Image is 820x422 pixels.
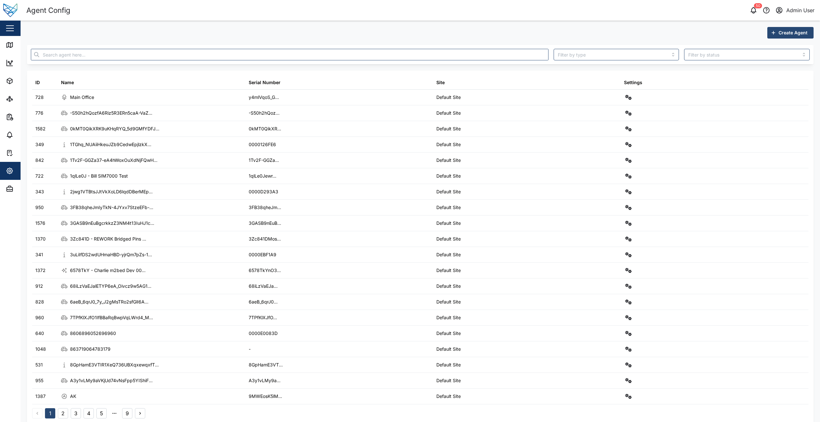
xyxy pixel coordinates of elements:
[249,361,283,368] div: 8GpHamE3VT...
[70,361,159,368] div: 8GpHamE3VTIR1XeQ736UBXqxewqxfT...
[35,141,44,148] div: 349
[70,188,153,195] div: 2jwg1VTBtsJJtVkXoLD6lqdDBerMEp...
[70,172,128,180] div: 1qlLe0J - Bill SIM7000 Test
[249,204,281,211] div: 3FB38qheJm...
[249,346,251,353] div: -
[96,408,107,418] button: 5
[70,220,154,227] div: 3GASB9nEuBgcrkkzZ3NM4t13IuHJ1c...
[249,393,282,400] div: 9MWEosK5lM...
[45,408,55,418] button: 1
[436,204,461,211] div: Default Site
[70,298,148,305] div: 6aeB_6qrJ0_7y_J2gMsTRo2sfGlI6A...
[436,314,461,321] div: Default Site
[35,346,46,353] div: 1048
[249,330,278,337] div: 0000E0083D
[35,220,45,227] div: 1576
[35,330,44,337] div: 640
[249,188,278,195] div: 0000D293A3
[436,94,461,101] div: Default Site
[70,283,151,290] div: 68iLzVaEJalETYP6eA_Oivcz9w5AG1...
[70,251,152,258] div: 3uLiIfDS2wdUHmaHBD-yjrQm7pZs-1...
[624,79,642,86] div: Settings
[70,346,111,353] div: 863719064783179
[35,283,43,290] div: 912
[70,110,152,117] div: -S50h2hQozfA6Riz5R3ERn5caA-VaZ...
[436,157,461,164] div: Default Site
[35,188,44,195] div: 343
[35,125,46,132] div: 1582
[436,188,461,195] div: Default Site
[35,94,44,101] div: 728
[35,393,46,400] div: 1387
[31,49,548,60] input: Search agent here...
[70,157,157,164] div: 1Tv2F-GGZa37-eA4hWoxOuXdNjFQwH...
[17,149,34,156] div: Tasks
[17,95,32,102] div: Sites
[249,141,276,148] div: 0000126FE6
[436,361,461,368] div: Default Site
[436,251,461,258] div: Default Site
[35,267,46,274] div: 1372
[786,6,815,14] div: Admin User
[249,110,280,117] div: -S50h2hQoz...
[35,157,44,164] div: 842
[71,408,81,418] button: 3
[17,131,37,138] div: Alarms
[35,314,44,321] div: 960
[436,125,461,132] div: Default Site
[436,330,461,337] div: Default Site
[35,172,44,180] div: 722
[436,377,461,384] div: Default Site
[17,77,37,84] div: Assets
[70,330,116,337] div: 8606896052696960
[35,110,43,117] div: 776
[436,235,461,242] div: Default Site
[249,157,279,164] div: 1Tv2F-GGZa...
[35,251,43,258] div: 341
[684,49,810,60] input: Filter by status
[249,125,281,132] div: 0kMT0QikXR...
[436,283,461,290] div: Default Site
[436,172,461,180] div: Default Site
[35,79,40,86] div: ID
[249,251,276,258] div: 0000EBF1A9
[35,361,43,368] div: 531
[17,185,36,192] div: Admin
[61,79,74,86] div: Name
[122,408,132,418] button: 9
[17,167,40,174] div: Settings
[70,314,153,321] div: 7TPfKlXJfO1IfBBaRqBwpVqLWrd4_M...
[249,79,281,86] div: Serial Number
[17,113,39,120] div: Reports
[779,27,807,38] span: Create Agent
[35,204,44,211] div: 950
[35,235,46,242] div: 1370
[70,267,146,274] div: 6578TkY - Charlie m2bed Dev 00...
[70,94,94,101] div: Main Office
[249,298,278,305] div: 6aeB_6qrJ0...
[35,377,43,384] div: 955
[754,3,762,8] div: 50
[436,298,461,305] div: Default Site
[436,79,445,86] div: Site
[249,172,276,180] div: 1qlLe0Jewr...
[70,141,151,148] div: 1TGhq_NUAiiHkeuJZb9CedwEpjlzkX...
[35,298,44,305] div: 828
[249,314,277,321] div: 7TPfKlXJfO...
[26,5,70,16] div: Agent Config
[3,3,17,17] img: Main Logo
[84,408,94,418] button: 4
[249,283,278,290] div: 68iLzVaEJa...
[249,377,281,384] div: A3y1vLMy9a...
[436,346,461,353] div: Default Site
[554,49,679,60] input: Filter by type
[249,235,281,242] div: 3Zc841DMos...
[17,41,31,48] div: Map
[436,110,461,117] div: Default Site
[70,235,146,242] div: 3Zc841D - REWORK Bridged Pins ...
[249,220,281,227] div: 3GASB9nEuB...
[436,141,461,148] div: Default Site
[17,59,46,66] div: Dashboard
[70,393,76,400] div: AK
[70,125,159,132] div: 0kMT0QikXRK9uKHqRYQ_5d9GMfYDFJ...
